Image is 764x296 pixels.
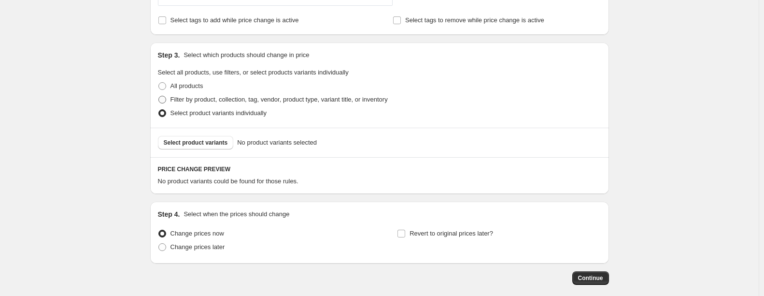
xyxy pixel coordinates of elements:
span: Select product variants [164,139,228,147]
h2: Step 4. [158,209,180,219]
span: No product variants selected [237,138,317,148]
h6: PRICE CHANGE PREVIEW [158,165,601,173]
span: Select product variants individually [170,109,267,117]
button: Continue [572,271,609,285]
span: No product variants could be found for those rules. [158,178,298,185]
p: Select which products should change in price [184,50,309,60]
span: Change prices now [170,230,224,237]
button: Select product variants [158,136,234,149]
span: Select tags to remove while price change is active [405,16,544,24]
span: Continue [578,274,603,282]
span: Revert to original prices later? [410,230,493,237]
p: Select when the prices should change [184,209,289,219]
h2: Step 3. [158,50,180,60]
span: Select tags to add while price change is active [170,16,299,24]
span: Change prices later [170,243,225,251]
span: Filter by product, collection, tag, vendor, product type, variant title, or inventory [170,96,388,103]
span: All products [170,82,203,89]
span: Select all products, use filters, or select products variants individually [158,69,349,76]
